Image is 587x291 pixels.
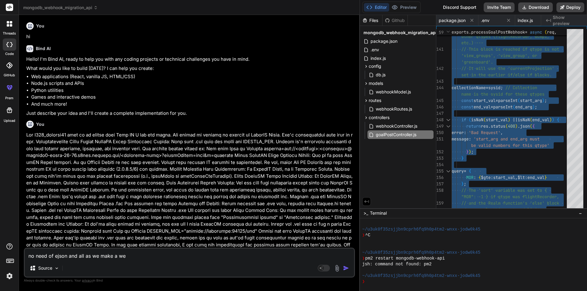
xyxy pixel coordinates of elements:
span: ; [545,98,547,103]
span: ) [549,117,552,122]
span: exports [452,29,469,35]
div: Click to collapse the range. [444,117,452,123]
span: ( [513,104,515,110]
button: Editor [364,3,389,12]
span: processGoalPostWebhook [471,29,525,35]
p: Source [38,265,52,271]
span: sysid [488,85,500,90]
li: Node.js scripts and APIs [31,80,354,87]
span: isNaN [518,117,530,122]
span: config [369,63,381,69]
span: end_val [527,175,545,180]
div: 142 [436,65,444,72]
div: 152 [436,149,444,155]
li: Games and interactive demos [31,94,354,101]
span: start_val [493,175,515,180]
span: routes [369,97,381,104]
span: status [491,123,505,129]
span: ( [483,117,486,122]
span: index.js [370,55,386,62]
div: 148 [436,117,444,123]
span: ) [542,98,545,103]
span: { [532,123,535,129]
span: webhookController.js [375,122,418,130]
span: { [478,175,481,180]
span: collectionName [452,85,486,90]
span: mongodb_webhook_migration_api [23,5,98,11]
span: const [461,104,474,110]
li: Web applications (React, vanilla JS, HTML/CSS) [31,73,354,80]
span: ❯ [362,279,365,285]
span: = [496,98,498,103]
span: isNaN [471,117,483,122]
div: 156 [436,174,444,181]
label: threads [3,31,16,36]
span: res [481,123,488,129]
div: Click to collapse the range. [444,123,452,129]
label: GitHub [4,73,15,78]
span: 59 [436,29,444,36]
span: "MOR": -1 } if qtype was flightRecorder, [461,194,559,199]
h6: Bind AI [36,45,51,52]
div: Discord Support [439,2,480,12]
span: ) [469,149,471,155]
span: = [486,85,488,90]
span: ❯ [362,232,365,238]
span: , [500,130,503,135]
button: − [578,208,583,218]
span: = [525,29,527,35]
button: Invite Team [484,2,515,12]
span: // The 'sort' variable was set to { [461,187,547,193]
span: ; [500,85,503,90]
div: 144 [436,85,444,91]
span: .env [370,46,380,53]
label: Upload [4,118,15,123]
span: ) [515,123,518,129]
h6: You [36,121,44,127]
span: *does* apply this sort and limit. [461,207,542,212]
span: name is the sysid for these qtypes [461,91,545,97]
span: = [464,168,466,174]
span: return [466,123,481,129]
span: ; [464,181,466,187]
span: : [525,175,527,180]
span: ( [530,123,532,129]
span: parseInt [493,104,513,110]
label: code [5,51,14,56]
span: ( [469,117,471,122]
span: Terminal [370,210,387,216]
span: ❯ [362,256,365,261]
span: . [488,123,491,129]
span: ( [545,29,547,35]
span: , [554,29,557,35]
span: ( [518,98,520,103]
span: models [369,80,383,86]
span: } [461,155,464,161]
img: Pick Models [54,266,59,271]
span: ~/u3uk0f35zsjjbn9cprh6fq9h0p4tm2-wnxx-jodw0k45 [362,227,480,232]
div: Click to collapse the range. [444,168,452,174]
span: ; [471,149,474,155]
span: index.js [518,17,533,24]
span: $gte [481,175,491,180]
div: 143 [436,78,444,85]
span: MOR [466,175,474,180]
span: message [452,136,469,142]
button: Preview [389,3,419,12]
span: ) [552,117,554,122]
span: Show preview [553,14,582,27]
span: jsh: command not found: pm2 [362,261,432,267]
span: controllers [369,115,389,121]
div: 157 [436,181,444,187]
p: What would you like to build [DATE]? I can help you create: [26,65,354,72]
div: 141 [436,46,444,53]
p: Just describe your idea and I'll create a complete implementation for you. [26,110,354,117]
span: || [513,117,518,122]
span: ~/u3uk0f35zsjjbn9cprh6fq9h0p4tm2-wnxx-jodw0k45 [362,273,480,279]
div: Github [382,17,408,24]
button: Deploy [556,2,584,12]
button: Download [518,2,553,12]
h6: You [36,23,44,29]
span: 'greenboard'. [461,59,493,65]
span: const [461,98,474,103]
